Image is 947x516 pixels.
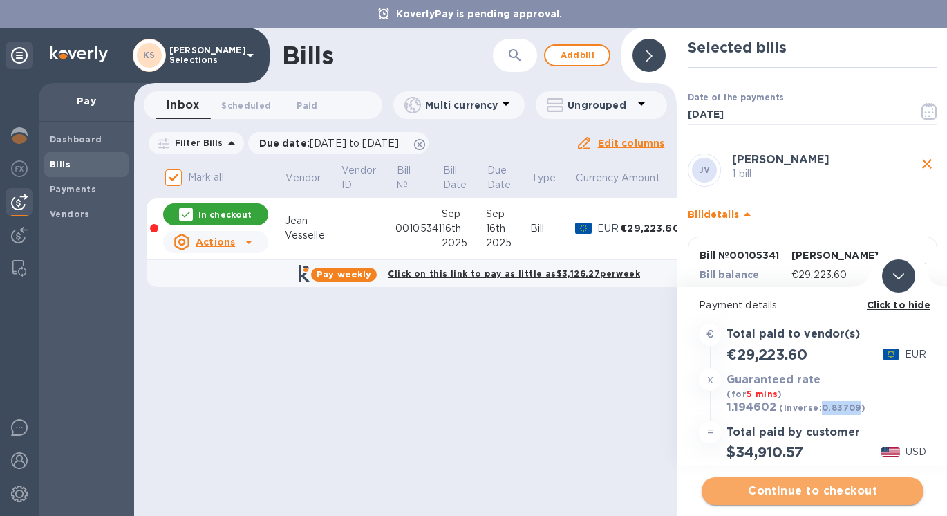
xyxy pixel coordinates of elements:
p: Due date : [259,136,406,150]
span: Amount [621,171,678,185]
p: Amount [621,171,660,185]
p: Vendor [285,171,321,185]
b: [PERSON_NAME] [732,153,829,166]
span: Vendor [285,171,339,185]
div: = [699,421,721,443]
span: Bill № [397,163,441,192]
h2: Selected bills [688,39,937,56]
p: Multi currency [425,98,498,112]
span: Paid [297,98,317,113]
span: Add bill [556,47,598,64]
span: Scheduled [221,98,271,113]
b: KS [143,50,156,60]
p: Currency [576,171,619,185]
h3: 1.194602 [726,401,776,415]
img: Foreign exchange [11,160,28,177]
div: €29,223.60 [620,221,680,235]
p: [PERSON_NAME] [791,248,915,262]
u: Edit columns [598,138,665,149]
div: Vesselle [285,228,340,243]
span: Continue to checkout [713,483,912,499]
div: 16th [486,221,530,236]
div: 2025 [442,236,486,250]
div: Billdetails [688,192,937,237]
b: (for ) [726,389,782,399]
span: Inbox [167,95,199,115]
p: [PERSON_NAME] Selections [169,46,238,65]
p: Vendor ID [341,163,377,192]
b: Click on this link to pay as little as $3,126.27 per week [388,268,640,279]
b: Payments [50,184,96,194]
span: 5 mins [747,389,778,399]
h1: Bills [282,41,333,70]
div: 2025 [486,236,530,250]
div: Unpin categories [6,42,33,69]
p: EUR [905,347,926,362]
span: Vendor ID [341,163,395,192]
h3: Total paid by customer [726,426,860,439]
u: Actions [196,237,235,248]
div: Bill [530,221,575,236]
h3: Guaranteed rate [726,374,821,387]
button: close [917,154,937,174]
button: Continue to checkout [702,477,923,505]
span: Type [532,171,574,185]
span: [DATE] to [DATE] [310,138,399,149]
span: Due Date [487,163,529,192]
div: Sep [442,207,486,221]
p: KoverlyPay is pending approval. [389,7,570,21]
b: Bill details [688,209,738,220]
span: Bill Date [443,163,485,192]
p: Bill № 00105341 [700,248,786,262]
p: Type [532,171,556,185]
p: Payment details [699,298,926,313]
h2: $34,910.57 [726,443,803,461]
h2: €29,223.60 [726,346,807,363]
img: Logo [50,46,108,62]
p: Filter Bills [169,137,223,149]
p: Due Date [487,163,512,192]
p: USD [906,445,926,459]
b: Click to hide [867,300,931,311]
p: Bill balance [700,268,786,282]
img: USD [881,447,900,457]
p: 1 bill [732,167,917,181]
b: Bills [50,159,71,169]
h3: Total paid to vendor(s) [726,328,860,341]
strong: € [706,329,713,340]
label: Date of the payments [688,94,783,102]
p: Bill № [397,163,423,192]
div: Sep [486,207,530,221]
p: €29,223.60 [791,268,915,282]
b: (inverse: 0.83709 ) [779,403,865,413]
p: In checkout [198,209,252,221]
div: 16th [442,221,486,236]
p: EUR [597,221,620,236]
p: Pay [50,94,123,108]
div: Jean [285,214,340,228]
b: Dashboard [50,134,102,145]
b: Vendors [50,209,90,219]
p: Ungrouped [568,98,633,112]
div: Due date:[DATE] to [DATE] [248,132,429,154]
b: JV [699,165,711,175]
b: Pay weekly [317,269,371,279]
button: Bill №00105341[PERSON_NAME]Bill balance€29,223.60 [688,237,937,322]
button: Addbill [544,44,610,66]
p: Mark all [188,170,224,185]
div: 00105341 [395,221,442,236]
p: Bill Date [443,163,467,192]
div: x [699,369,721,391]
